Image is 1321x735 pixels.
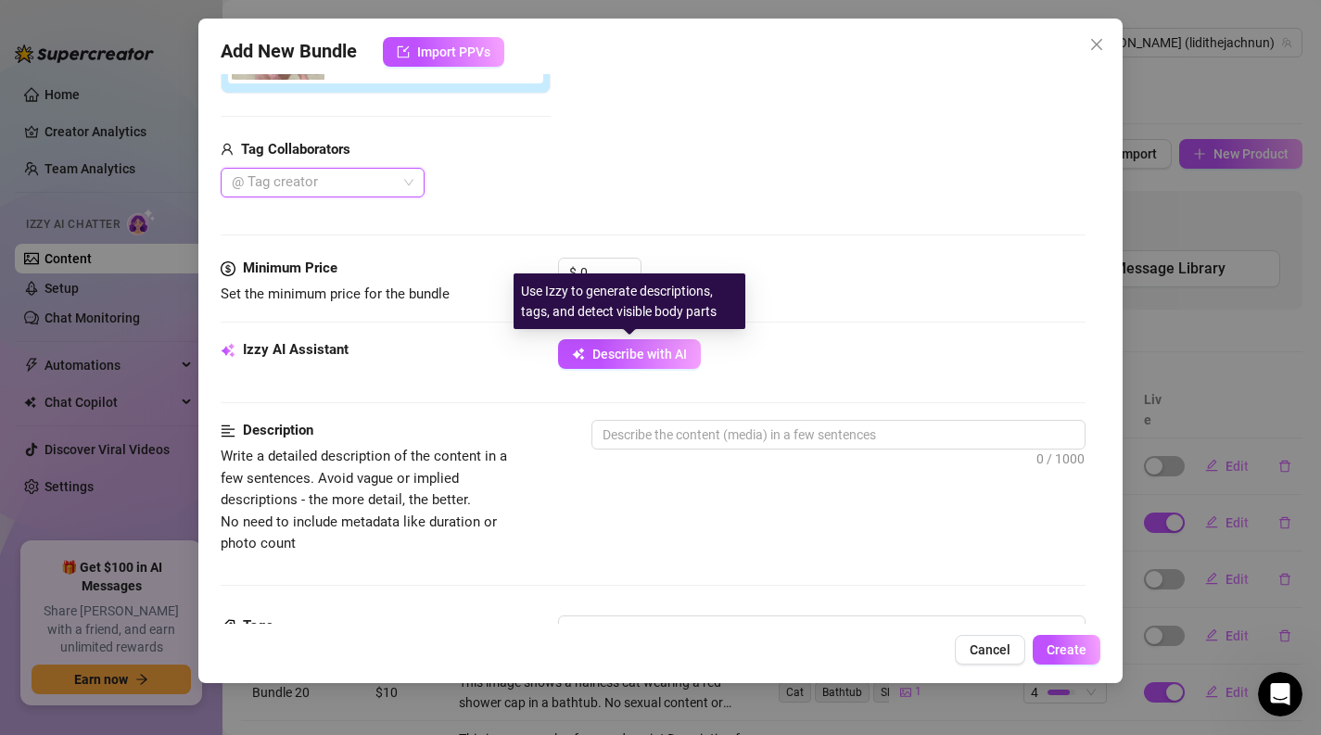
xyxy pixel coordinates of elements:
[221,285,450,302] span: Set the minimum price for the bundle
[243,422,313,438] strong: Description
[592,347,687,361] span: Describe with AI
[970,642,1010,657] span: Cancel
[243,617,273,634] strong: Tags
[221,258,235,280] span: dollar
[221,619,235,634] span: tag
[221,448,507,551] span: Write a detailed description of the content in a few sentences. Avoid vague or implied descriptio...
[383,37,504,67] button: Import PPVs
[1033,635,1100,665] button: Create
[1089,37,1104,52] span: close
[221,37,357,67] span: Add New Bundle
[1047,642,1086,657] span: Create
[221,139,234,161] span: user
[1082,37,1111,52] span: Close
[243,341,349,358] strong: Izzy AI Assistant
[417,44,490,59] span: Import PPVs
[221,420,235,442] span: align-left
[955,635,1025,665] button: Cancel
[558,339,701,369] button: Describe with AI
[241,141,350,158] strong: Tag Collaborators
[1258,672,1302,716] iframe: Intercom live chat
[514,273,745,329] div: Use Izzy to generate descriptions, tags, and detect visible body parts
[243,260,337,276] strong: Minimum Price
[1082,30,1111,59] button: Close
[397,45,410,58] span: import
